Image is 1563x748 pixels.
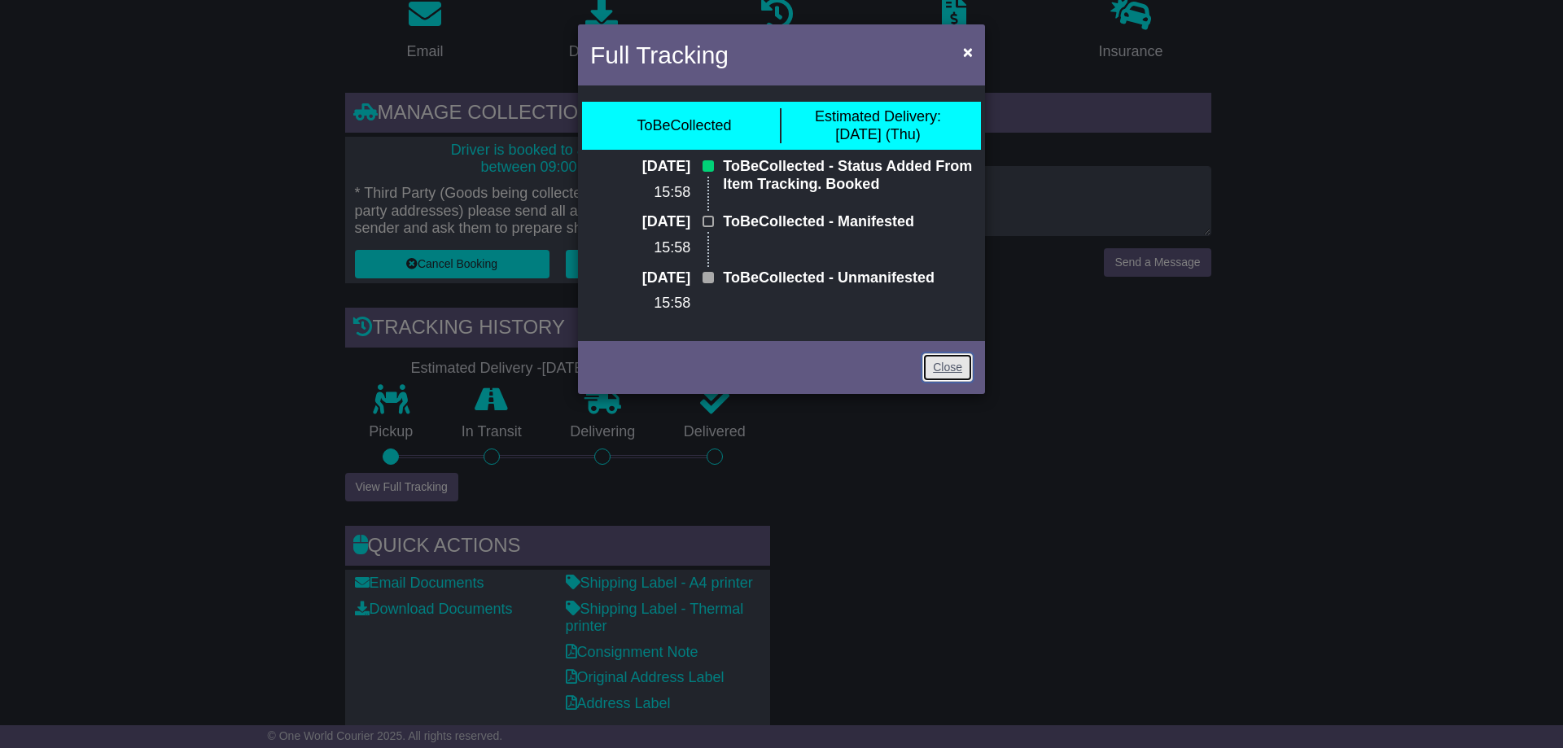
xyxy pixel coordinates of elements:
[590,184,690,202] p: 15:58
[637,117,731,135] div: ToBeCollected
[723,269,973,287] p: ToBeCollected - Unmanifested
[723,213,973,231] p: ToBeCollected - Manifested
[590,213,690,231] p: [DATE]
[815,108,941,143] div: [DATE] (Thu)
[955,35,981,68] button: Close
[963,42,973,61] span: ×
[590,239,690,257] p: 15:58
[922,353,973,382] a: Close
[590,295,690,313] p: 15:58
[590,158,690,176] p: [DATE]
[815,108,941,125] span: Estimated Delivery:
[590,37,729,73] h4: Full Tracking
[590,269,690,287] p: [DATE]
[723,158,973,193] p: ToBeCollected - Status Added From Item Tracking. Booked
